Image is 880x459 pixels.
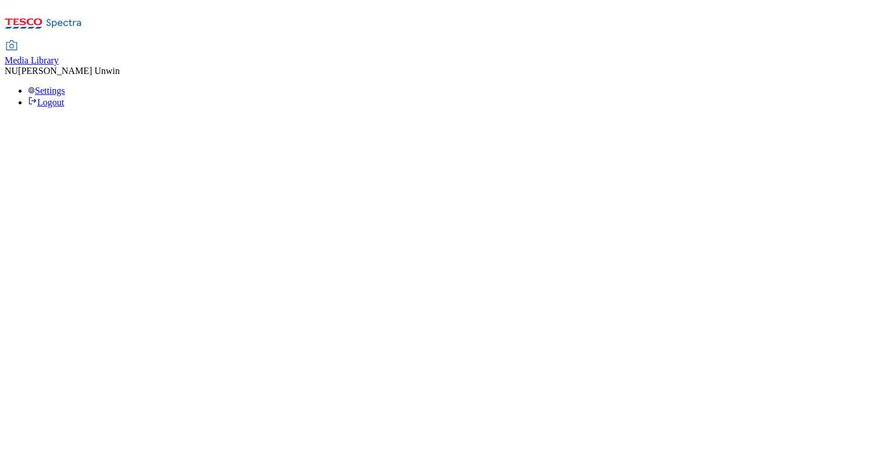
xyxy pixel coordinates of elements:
span: NU [5,66,18,76]
span: [PERSON_NAME] Unwin [18,66,120,76]
a: Logout [28,97,64,107]
span: Media Library [5,55,59,65]
a: Media Library [5,41,59,66]
a: Settings [28,86,65,96]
